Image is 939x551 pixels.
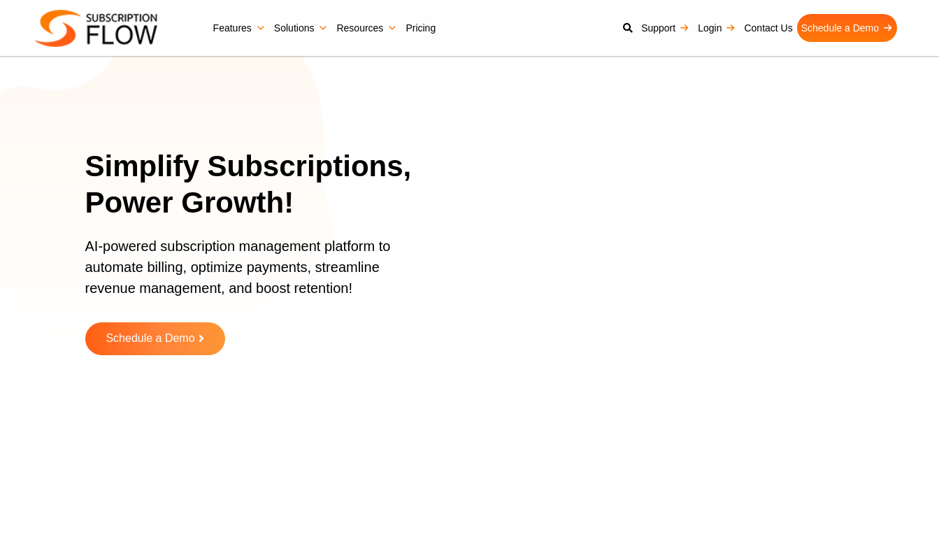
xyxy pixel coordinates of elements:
[85,322,225,355] a: Schedule a Demo
[401,14,440,42] a: Pricing
[209,14,270,42] a: Features
[332,14,401,42] a: Resources
[694,14,740,42] a: Login
[270,14,333,42] a: Solutions
[797,14,897,42] a: Schedule a Demo
[85,148,433,222] h1: Simplify Subscriptions, Power Growth!
[85,236,416,313] p: AI-powered subscription management platform to automate billing, optimize payments, streamline re...
[740,14,796,42] a: Contact Us
[106,333,194,345] span: Schedule a Demo
[35,10,157,47] img: Subscriptionflow
[637,14,694,42] a: Support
